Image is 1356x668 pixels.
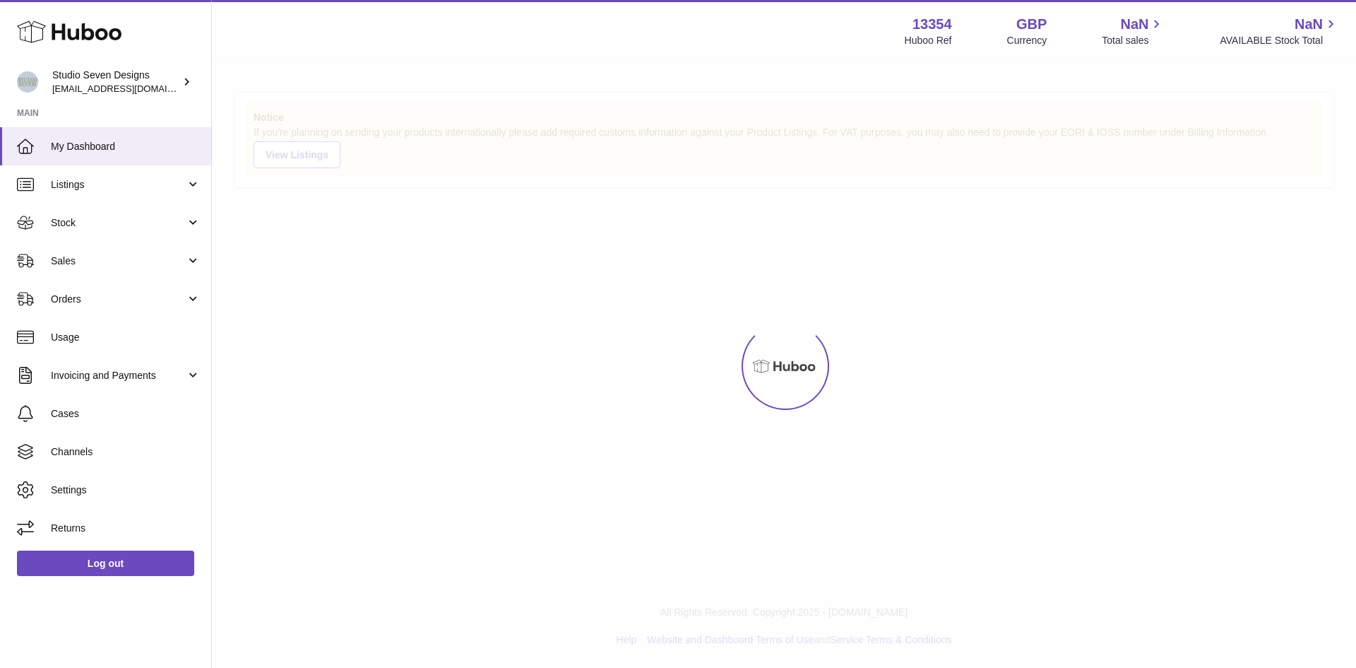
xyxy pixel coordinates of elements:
[1016,15,1047,34] strong: GBP
[1102,34,1165,47] span: Total sales
[1102,15,1165,47] a: NaN Total sales
[905,34,952,47] div: Huboo Ref
[1007,34,1047,47] div: Currency
[1220,34,1339,47] span: AVAILABLE Stock Total
[1295,15,1323,34] span: NaN
[51,445,201,459] span: Channels
[17,551,194,576] a: Log out
[912,15,952,34] strong: 13354
[51,254,186,268] span: Sales
[51,522,201,535] span: Returns
[17,71,38,93] img: contact.studiosevendesigns@gmail.com
[51,293,186,306] span: Orders
[51,484,201,497] span: Settings
[1220,15,1339,47] a: NaN AVAILABLE Stock Total
[51,369,186,382] span: Invoicing and Payments
[51,407,201,421] span: Cases
[52,83,208,94] span: [EMAIL_ADDRESS][DOMAIN_NAME]
[51,140,201,153] span: My Dashboard
[51,216,186,230] span: Stock
[51,178,186,192] span: Listings
[51,331,201,344] span: Usage
[52,69,179,95] div: Studio Seven Designs
[1120,15,1148,34] span: NaN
